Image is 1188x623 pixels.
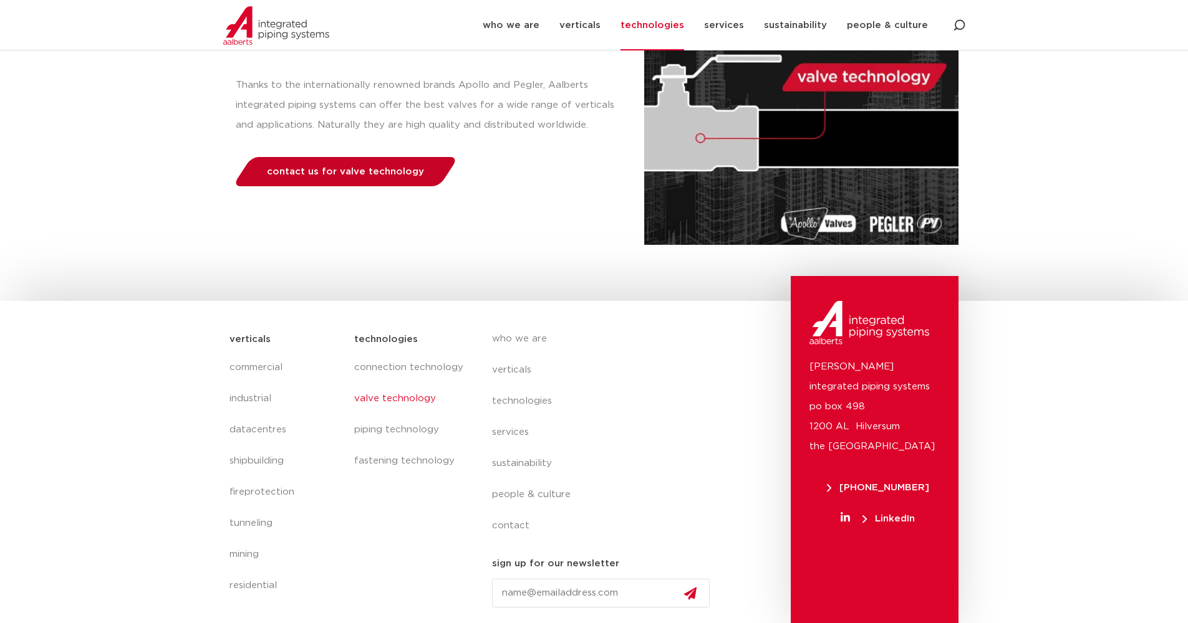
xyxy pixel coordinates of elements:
[354,352,466,477] nav: Menu
[862,514,915,523] span: LinkedIn
[354,352,466,383] a: connection technology
[492,323,720,541] nav: Menu
[492,417,720,448] a: services
[492,354,720,386] a: verticals
[354,330,418,350] h5: technologies
[229,445,342,477] a: shipbuilding
[229,352,342,601] nav: Menu
[492,554,619,574] h5: sign up for our newsletter
[492,510,720,541] a: contact
[492,479,720,510] a: people & culture
[229,330,271,350] h5: verticals
[354,414,466,445] a: piping technology
[809,357,940,457] p: [PERSON_NAME] integrated piping systems po box 498 1200 AL Hilversum the [GEOGRAPHIC_DATA]
[229,570,342,601] a: residential
[492,323,720,354] a: who we are
[809,483,946,492] a: [PHONE_NUMBER]
[232,157,458,186] a: contact us for valve technology
[229,414,342,445] a: datacentres
[229,383,342,414] a: industrial
[354,383,466,414] a: valve technology
[492,579,710,607] input: name@emailaddress.com
[229,508,342,539] a: tunneling
[809,514,946,523] a: LinkedIn
[354,445,466,477] a: fastening technology
[236,75,619,135] p: Thanks to the internationally renowned brands Apollo and Pegler, Aalberts integrated piping syste...
[684,587,697,600] img: send.svg
[492,386,720,417] a: technologies
[229,352,342,383] a: commercial
[492,448,720,479] a: sustainability
[229,477,342,508] a: fireprotection
[229,539,342,570] a: mining
[827,483,929,492] span: [PHONE_NUMBER]
[267,167,424,176] span: contact us for valve technology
